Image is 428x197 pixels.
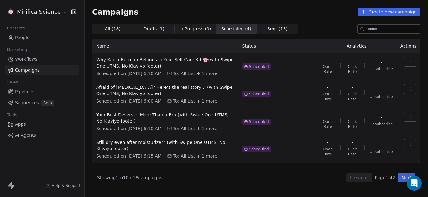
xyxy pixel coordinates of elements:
span: Scheduled on [DATE] 6:00 AM [96,98,162,104]
span: Still dry even after moisturizer? (with Swipe One UTMS, No Klaviyo footer) [96,139,235,152]
span: - [380,87,382,93]
span: - [327,84,329,90]
th: Name [92,39,238,53]
span: Tools [4,110,20,119]
span: - [352,57,353,63]
span: Scheduled [249,119,269,124]
span: Click Rate [345,147,359,157]
span: - [380,59,382,65]
a: Campaigns [5,65,79,75]
span: Scheduled [249,92,269,97]
span: Unsubscribe [370,122,393,127]
span: Open Rate [321,119,335,129]
span: Open Rate [321,92,335,102]
span: To: All List + 1 more [173,153,217,159]
span: Workflows [15,56,38,63]
span: Open Rate [321,64,335,74]
span: Your Bust Deserves More Than a Bra (with Swipe One UTMS, No Klaviyo footer) [96,112,235,124]
span: Afraid of [MEDICAL_DATA]? Here’s the real story… (with Swipe One UTMS, No Klaviyo footer) [96,84,235,97]
span: Click Rate [345,119,359,129]
span: In Progress ( 0 ) [179,26,211,32]
button: Mirifica Science [8,7,67,17]
span: - [327,57,329,63]
span: Help & Support [52,183,81,188]
span: - [352,84,353,90]
span: Scheduled on [DATE] 6:10 AM [96,70,162,77]
span: AI Agents [15,132,36,139]
span: Contacts [4,23,28,33]
span: To: All List + 1 more [173,98,217,104]
span: To: All List + 1 more [173,125,217,132]
th: Status [238,39,317,53]
span: - [352,139,353,145]
span: Unsubscribe [370,149,393,154]
th: Analytics [317,39,397,53]
span: People [15,34,30,41]
span: Why Kacip Fatimah Belongs in Your Self-Care Kit 🌸(with Swipe One UTMS, No Klaviyo footer) [96,57,235,69]
div: Open Intercom Messenger [407,176,422,191]
span: Pipelines [15,88,34,95]
span: Unsubscribe [370,67,393,72]
span: Apps [15,121,26,128]
a: Workflows [5,54,79,64]
span: Scheduled [249,64,269,69]
span: - [327,112,329,118]
th: Actions [397,39,420,53]
span: Sales [4,78,21,87]
span: Marketing [4,45,30,54]
span: Click Rate [345,92,359,102]
img: MIRIFICA%20science_logo_icon-big.png [7,8,14,16]
span: Scheduled [249,147,269,152]
span: Sent ( 13 ) [267,26,288,32]
span: To: All List + 1 more [173,70,217,77]
span: Sequences [15,99,39,106]
span: - [380,114,382,120]
span: Campaigns [15,67,39,73]
span: Beta [41,100,54,106]
span: Scheduled on [DATE] 6:10 AM [96,125,162,132]
span: Page 1 of 2 [375,174,395,181]
a: Help & Support [45,183,81,188]
button: Next [398,173,415,182]
span: Open Rate [321,147,335,157]
span: Scheduled on [DATE] 6:15 AM [96,153,162,159]
button: Create new campaign [358,8,420,16]
span: - [380,142,382,148]
span: - [352,112,353,118]
span: Showing 1 to 10 of 18 campaigns [97,174,162,181]
span: Unsubscribe [370,94,393,99]
button: Previous [346,173,372,182]
span: All ( 18 ) [105,26,121,32]
a: Apps [5,119,79,129]
a: People [5,33,79,43]
a: AI Agents [5,130,79,140]
a: SequencesBeta [5,98,79,108]
span: Drafts ( 1 ) [144,26,164,32]
span: Click Rate [345,64,359,74]
span: Campaigns [92,8,138,16]
a: Pipelines [5,87,79,97]
span: Mirifica Science [17,8,61,16]
span: - [327,139,329,145]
